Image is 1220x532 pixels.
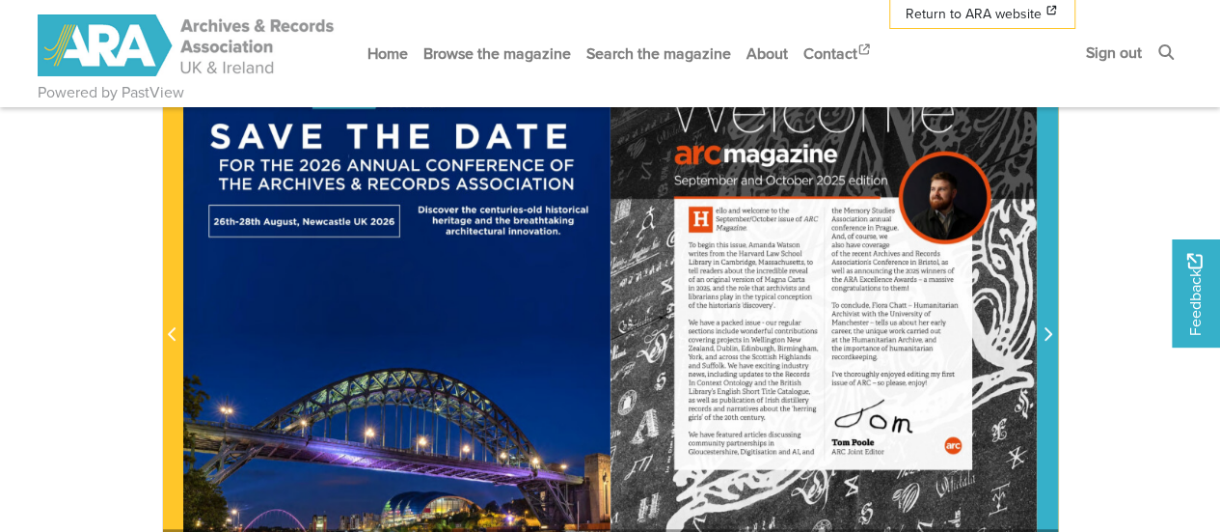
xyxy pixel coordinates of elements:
[38,81,184,104] a: Powered by PastView
[360,28,416,79] a: Home
[38,14,337,76] img: ARA - ARC Magazine | Powered by PastView
[38,4,337,88] a: ARA - ARC Magazine | Powered by PastView logo
[739,28,796,79] a: About
[796,28,881,79] a: Contact
[1172,239,1220,348] a: Would you like to provide feedback?
[416,28,579,79] a: Browse the magazine
[906,4,1042,24] span: Return to ARA website
[1078,27,1150,78] a: Sign out
[1183,253,1206,335] span: Feedback
[579,28,739,79] a: Search the magazine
